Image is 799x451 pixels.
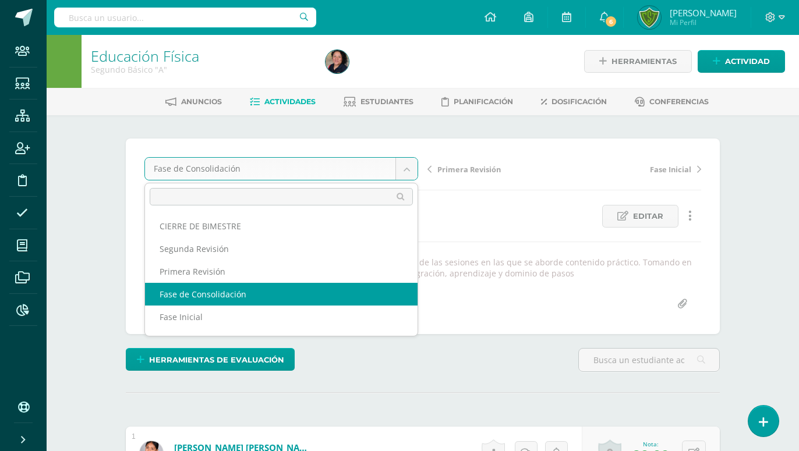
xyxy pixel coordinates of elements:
[145,328,418,351] div: Revisión de formaciones
[145,237,418,260] div: Segunda Revisión
[145,215,418,237] div: CIERRE DE BIMESTRE
[145,260,418,283] div: Primera Revisión
[145,283,418,306] div: Fase de Consolidación
[145,306,418,328] div: Fase Inicial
